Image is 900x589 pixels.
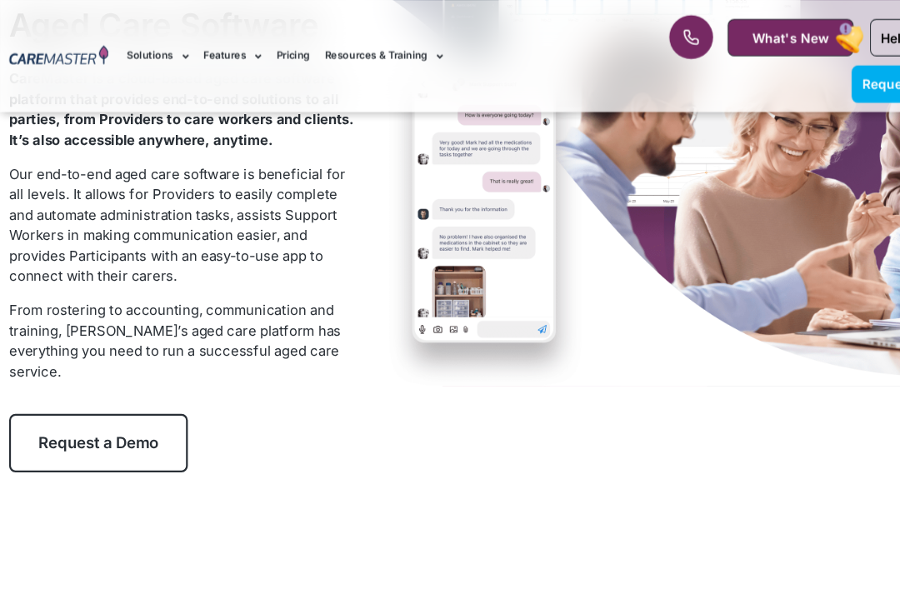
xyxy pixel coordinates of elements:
a: Solutions [116,23,172,79]
a: Request a Demo [778,60,892,94]
a: Pricing [252,23,283,79]
span: From rostering to accounting, communication and training, [PERSON_NAME]’s aged care platform has ... [8,275,312,347]
span: Request a Demo [788,70,882,84]
span: What's New [687,27,757,42]
a: What's New [665,17,780,52]
img: CareMaster Logo [8,42,99,62]
a: Help Centre [795,17,882,52]
span: Help Centre [805,27,872,42]
span: Request a Demo [35,397,145,413]
a: Resources & Training [297,23,405,79]
a: Request a Demo [8,378,172,432]
nav: Menu [116,23,573,79]
span: Our end-to-end aged care software is beneficial for all levels. It allows for Providers to easily... [8,151,316,261]
a: Features [186,23,239,79]
strong: CareMaster is a cloud-based aged care software platform that provides end-to-end solutions to all... [8,63,323,136]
